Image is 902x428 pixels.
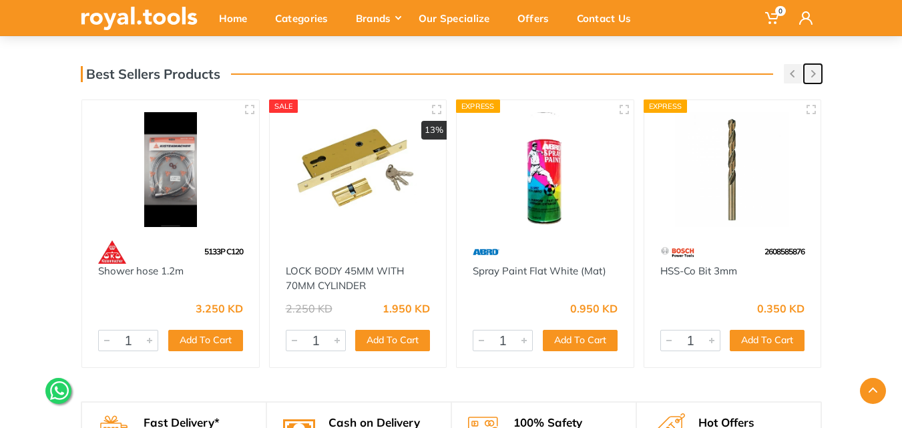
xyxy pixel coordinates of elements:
img: 61.webp [98,240,126,264]
div: Categories [266,4,347,32]
img: 1.webp [286,240,314,264]
h3: Best Sellers Products [81,66,220,82]
div: Express [644,99,688,113]
img: Royal Tools - Spray Paint Flat White (Mat) [469,112,622,226]
div: Brands [347,4,409,32]
a: Shower hose 1.2m [98,264,184,277]
button: Add To Cart [355,330,430,351]
img: 55.webp [660,240,696,264]
span: 2608585876 [764,246,805,256]
div: 0.350 KD [757,303,805,314]
div: 13% [421,121,447,140]
div: Express [456,99,500,113]
div: 2.250 KD [286,303,332,314]
img: 7.webp [473,240,499,264]
div: 1.950 KD [383,303,430,314]
a: HSS-Co Bit 3mm [660,264,737,277]
img: Royal Tools - Shower hose 1.2m [94,112,247,226]
div: Home [210,4,266,32]
button: Add To Cart [543,330,618,351]
img: royal.tools Logo [81,7,198,30]
span: 0 [775,6,786,16]
img: Royal Tools - LOCK BODY 45MM WITH 70MM CYLINDER [282,112,435,226]
a: LOCK BODY 45MM WITH 70MM CYLINDER [286,264,404,292]
div: SALE [269,99,298,113]
div: Offers [508,4,568,32]
button: Add To Cart [168,330,243,351]
a: Spray Paint Flat White (Mat) [473,264,606,277]
img: Royal Tools - HSS-Co Bit 3mm [656,112,809,226]
button: Add To Cart [730,330,805,351]
div: Contact Us [568,4,650,32]
div: Our Specialize [409,4,508,32]
div: 3.250 KD [196,303,243,314]
div: 0.950 KD [570,303,618,314]
span: 5133P C120 [204,246,243,256]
